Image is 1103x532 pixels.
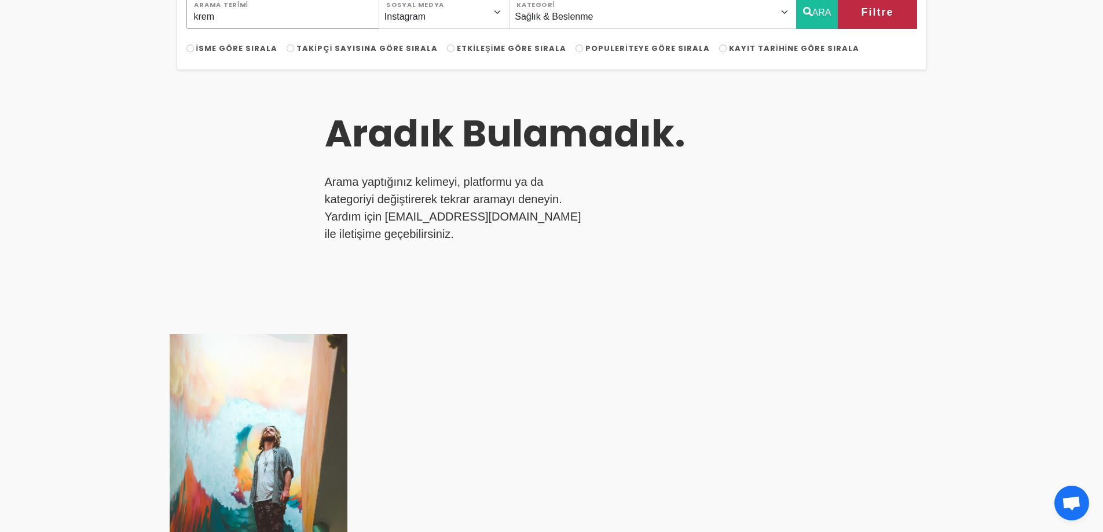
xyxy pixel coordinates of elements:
input: Takipçi Sayısına Göre Sırala [287,45,294,52]
div: Açık sohbet [1054,486,1089,520]
span: Takipçi Sayısına Göre Sırala [296,43,438,54]
input: Kayıt Tarihine Göre Sırala [719,45,727,52]
p: Arama yaptığınız kelimeyi, platformu ya da kategoriyi değiştirerek tekrar aramayı deneyin. Yardım... [325,173,588,243]
h3: Aradık Bulamadık. [325,112,761,156]
input: İsme Göre Sırala [186,45,194,52]
span: Populeriteye Göre Sırala [585,43,710,54]
span: Kayıt Tarihine Göre Sırala [729,43,859,54]
input: Populeriteye Göre Sırala [576,45,583,52]
input: Etkileşime Göre Sırala [447,45,455,52]
span: Filtre [861,2,893,22]
span: Etkileşime Göre Sırala [457,43,566,54]
span: İsme Göre Sırala [196,43,278,54]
